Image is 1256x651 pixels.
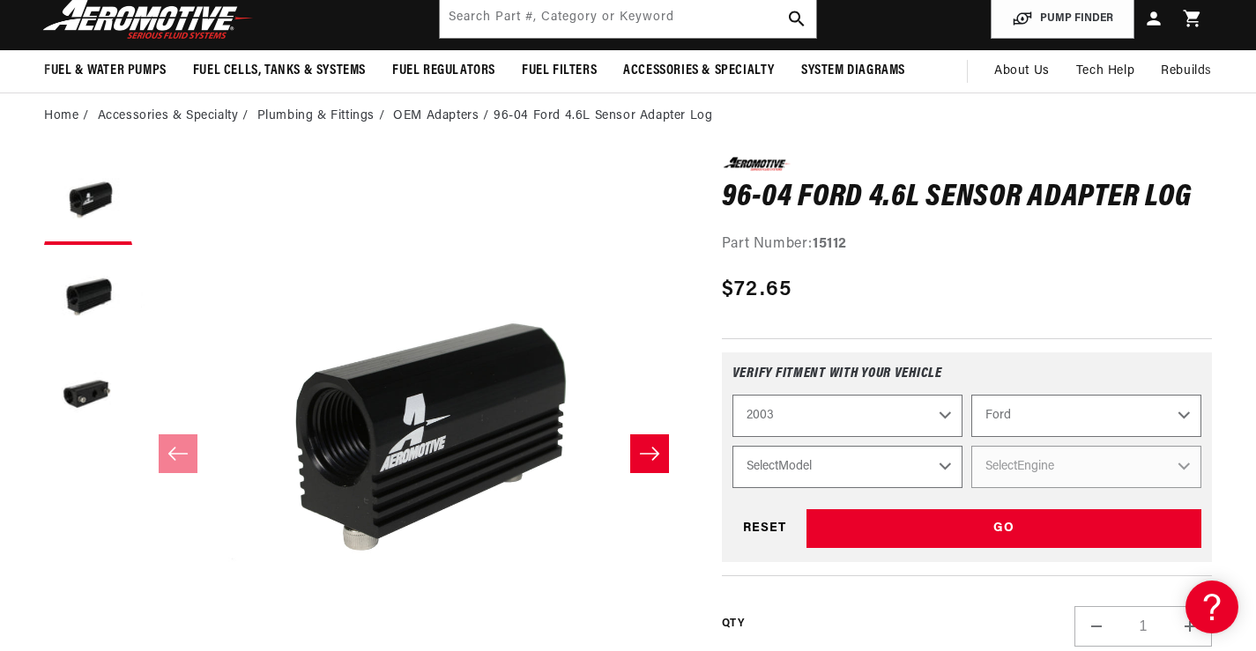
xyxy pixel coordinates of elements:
[1063,50,1148,92] summary: Tech Help
[392,62,495,80] span: Fuel Regulators
[981,50,1063,92] a: About Us
[722,617,744,632] label: QTY
[509,50,610,92] summary: Fuel Filters
[732,366,1201,395] div: Verify fitment with your vehicle
[44,157,132,245] button: Load image 1 in gallery view
[193,62,366,80] span: Fuel Cells, Tanks & Systems
[44,107,78,126] a: Home
[257,107,375,126] a: Plumbing & Fittings
[813,237,847,251] strong: 15112
[630,434,669,473] button: Slide right
[722,184,1212,212] h1: 96-04 Ford 4.6L Sensor Adapter Log
[1148,50,1225,92] summary: Rebuilds
[522,62,597,80] span: Fuel Filters
[44,254,132,342] button: Load image 2 in gallery view
[788,50,918,92] summary: System Diagrams
[98,107,253,126] li: Accessories & Specialty
[732,395,962,437] select: Year
[722,233,1212,256] div: Part Number:
[44,351,132,439] button: Load image 3 in gallery view
[1161,62,1212,81] span: Rebuilds
[971,395,1201,437] select: Make
[494,107,712,126] li: 96-04 Ford 4.6L Sensor Adapter Log
[1076,62,1134,81] span: Tech Help
[971,446,1201,488] select: Engine
[44,107,1212,126] nav: breadcrumbs
[732,446,962,488] select: Model
[732,509,798,549] div: Reset
[180,50,379,92] summary: Fuel Cells, Tanks & Systems
[159,434,197,473] button: Slide left
[44,62,167,80] span: Fuel & Water Pumps
[31,50,180,92] summary: Fuel & Water Pumps
[610,50,788,92] summary: Accessories & Specialty
[393,107,479,126] a: OEM Adapters
[994,64,1050,78] span: About Us
[623,62,775,80] span: Accessories & Specialty
[801,62,905,80] span: System Diagrams
[379,50,509,92] summary: Fuel Regulators
[722,274,792,306] span: $72.65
